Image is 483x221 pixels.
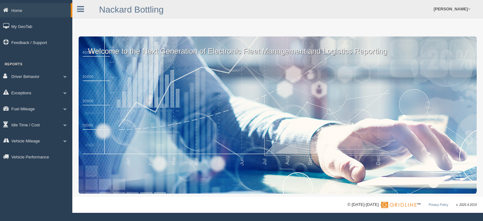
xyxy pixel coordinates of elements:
div: © [DATE]-[DATE] - ™ [347,202,477,208]
p: Welcome to the Next Generation of Electronic Fleet Management and Logistics Reporting [79,36,477,57]
a: Privacy Policy [429,203,448,207]
span: v. 2025.4.2019 [456,203,477,207]
img: Gridline [381,202,417,208]
a: Nackard Bottling [99,5,164,14]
